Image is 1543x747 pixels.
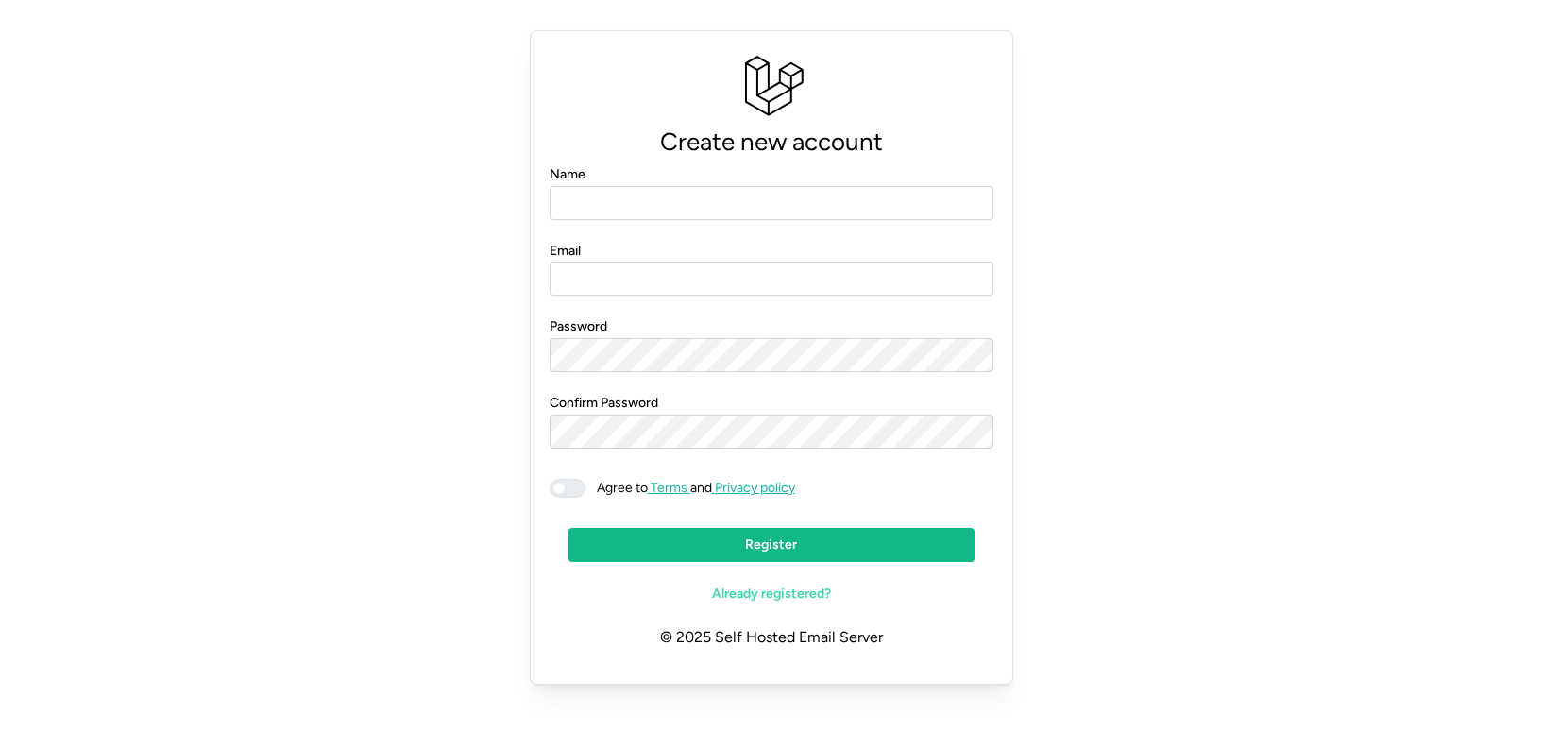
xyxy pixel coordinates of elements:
a: Privacy policy [712,480,795,496]
label: Name [550,164,585,185]
label: Email [550,241,581,262]
label: Confirm Password [550,393,658,414]
a: Terms [648,480,690,496]
span: and [585,479,795,498]
span: Register [745,529,797,561]
p: Create new account [550,122,994,162]
span: Agree to [597,480,648,496]
span: Already registered? [712,578,831,610]
p: © 2025 Self Hosted Email Server [550,611,994,665]
a: Already registered? [568,577,975,611]
label: Password [550,316,607,337]
button: Register [568,528,975,562]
